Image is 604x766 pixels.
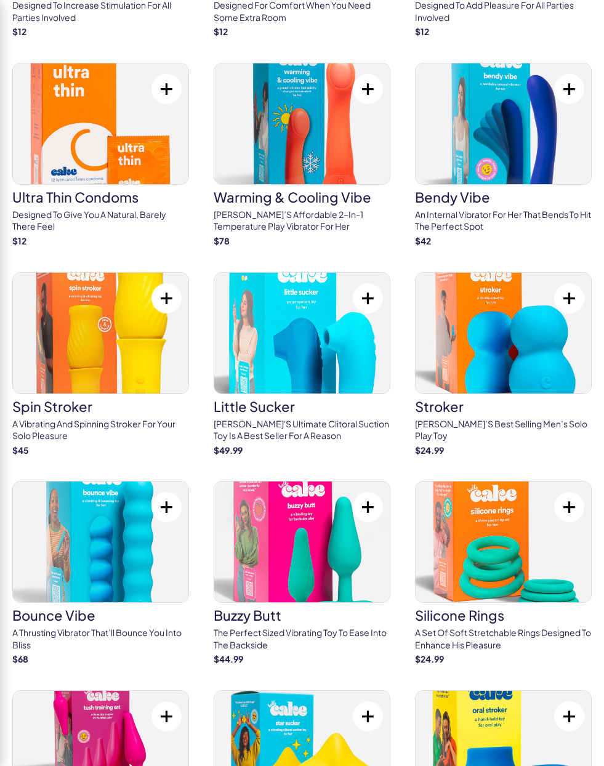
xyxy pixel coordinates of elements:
[214,445,243,456] strong: $ 49.99
[214,400,390,413] h3: little sucker
[214,482,390,602] img: buzzy butt
[416,63,591,184] img: Bendy Vibe
[415,209,592,233] p: An internal vibrator for her that bends to hit the perfect spot
[415,63,592,248] a: Bendy VibeBendy VibeAn internal vibrator for her that bends to hit the perfect spot$42
[12,627,189,651] p: A thrusting vibrator that’ll bounce you into bliss
[214,272,390,457] a: little suckerlittle sucker[PERSON_NAME]'s ultimate clitoral suction toy is a best seller for a re...
[415,627,592,651] p: A set of soft stretchable rings designed to enhance his pleasure
[415,26,429,37] strong: $ 12
[12,209,189,233] p: Designed to give you a natural, barely there feel
[214,190,390,204] h3: Warming & Cooling Vibe
[12,190,189,204] h3: Ultra Thin Condoms
[12,63,189,248] a: Ultra Thin CondomsUltra Thin CondomsDesigned to give you a natural, barely there feel$12
[13,273,188,393] img: spin stroker
[416,273,591,393] img: stroker
[214,235,230,246] strong: $ 78
[415,418,592,442] p: [PERSON_NAME]’s best selling men’s solo play toy
[415,481,592,666] a: silicone ringssilicone ringsA set of soft stretchable rings designed to enhance his pleasure$24.99
[12,26,26,37] strong: $ 12
[415,445,444,456] strong: $ 24.99
[415,653,444,664] strong: $ 24.99
[214,418,390,442] p: [PERSON_NAME]'s ultimate clitoral suction toy is a best seller for a reason
[214,63,390,184] img: Warming & Cooling Vibe
[214,481,390,666] a: buzzy buttbuzzy buttThe perfect sized vibrating toy to ease into the backside$44.99
[12,608,189,622] h3: bounce vibe
[12,272,189,457] a: spin strokerspin strokerA vibrating and spinning stroker for your solo pleasure$45
[415,400,592,413] h3: stroker
[13,482,188,602] img: bounce vibe
[12,400,189,413] h3: spin stroker
[214,627,390,651] p: The perfect sized vibrating toy to ease into the backside
[12,445,29,456] strong: $ 45
[214,26,228,37] strong: $ 12
[214,608,390,622] h3: buzzy butt
[416,482,591,602] img: silicone rings
[415,190,592,204] h3: Bendy Vibe
[415,608,592,622] h3: silicone rings
[415,235,431,246] strong: $ 42
[12,653,28,664] strong: $ 68
[12,418,189,442] p: A vibrating and spinning stroker for your solo pleasure
[214,273,390,393] img: little sucker
[13,63,188,184] img: Ultra Thin Condoms
[415,272,592,457] a: strokerstroker[PERSON_NAME]’s best selling men’s solo play toy$24.99
[214,63,390,248] a: Warming & Cooling VibeWarming & Cooling Vibe[PERSON_NAME]’s affordable 2-in-1 temperature play vi...
[214,653,243,664] strong: $ 44.99
[12,481,189,666] a: bounce vibebounce vibeA thrusting vibrator that’ll bounce you into bliss$68
[12,235,26,246] strong: $ 12
[214,209,390,233] p: [PERSON_NAME]’s affordable 2-in-1 temperature play vibrator for her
